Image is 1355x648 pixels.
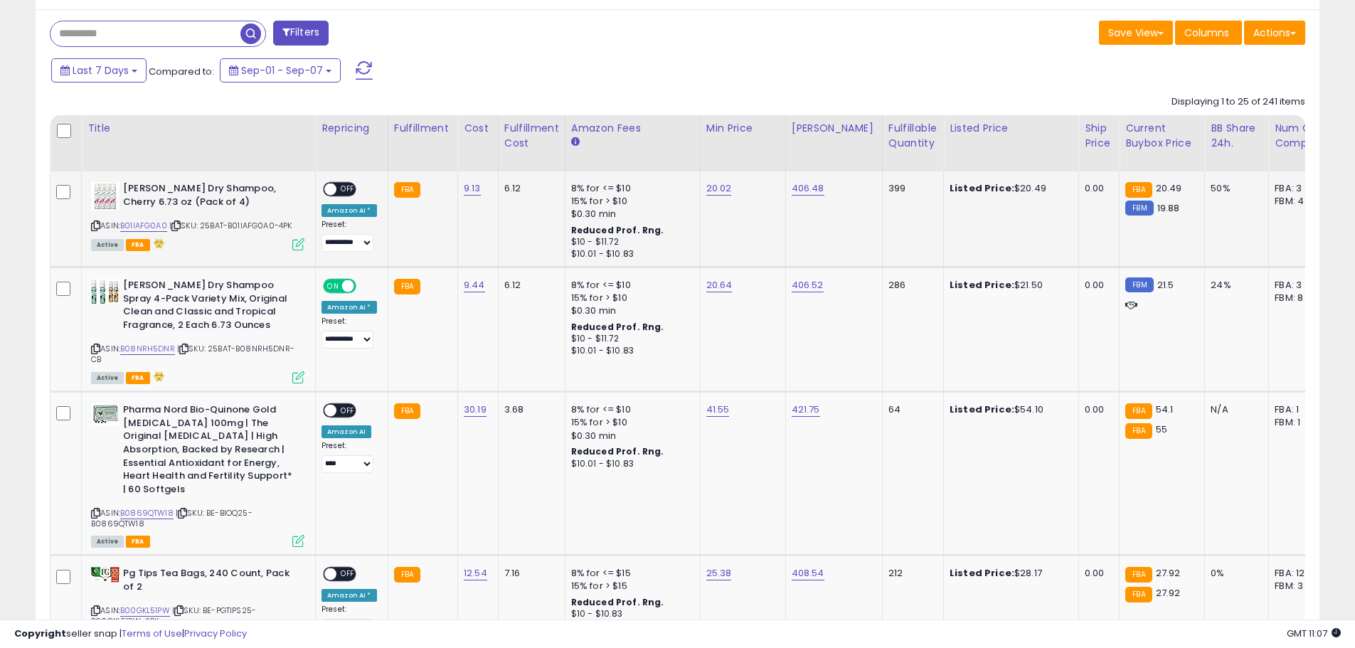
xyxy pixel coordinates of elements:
div: 6.12 [504,182,554,195]
div: $54.10 [950,403,1068,416]
div: 64 [888,403,932,416]
span: | SKU: BE-PGTIPS25-B00GKL51PW-2PK [91,605,256,626]
div: FBM: 3 [1275,580,1322,593]
span: OFF [336,184,359,196]
div: 15% for > $15 [571,580,689,593]
i: hazardous material [150,238,165,248]
span: OFF [336,405,359,417]
span: | SKU: 25BAT-B08NRH5DNR-CB [91,343,294,364]
div: $0.30 min [571,304,689,317]
img: 414Tp5ydYrL._SL40_.jpg [91,567,119,583]
b: Listed Price: [950,278,1014,292]
div: $20.49 [950,182,1068,195]
strong: Copyright [14,627,66,640]
b: Reduced Prof. Rng. [571,321,664,333]
a: 9.13 [464,181,481,196]
div: $10.01 - $10.83 [571,345,689,357]
span: Columns [1184,26,1229,40]
small: FBM [1125,201,1153,216]
div: Fulfillment [394,121,452,136]
div: Ship Price [1085,121,1113,151]
div: ASIN: [91,182,304,249]
div: FBM: 8 [1275,292,1322,304]
div: 3.68 [504,403,554,416]
div: 15% for > $10 [571,195,689,208]
img: 61CiT1raIqL._SL40_.jpg [91,182,119,211]
div: $10 - $11.72 [571,333,689,345]
span: OFF [336,568,359,580]
a: Privacy Policy [184,627,247,640]
small: FBM [1125,277,1153,292]
b: Listed Price: [950,566,1014,580]
div: Current Buybox Price [1125,121,1199,151]
a: 41.55 [706,403,730,417]
span: 27.92 [1156,566,1181,580]
div: FBA: 3 [1275,182,1322,195]
div: $28.17 [950,567,1068,580]
div: 212 [888,567,932,580]
div: Num of Comp. [1275,121,1327,151]
button: Columns [1175,21,1242,45]
img: 41KjoiwrreL._SL40_.jpg [91,279,119,304]
span: All listings currently available for purchase on Amazon [91,536,124,548]
small: FBA [1125,423,1152,439]
b: Reduced Prof. Rng. [571,445,664,457]
div: Amazon Fees [571,121,694,136]
a: 25.38 [706,566,732,580]
span: FBA [126,372,150,384]
b: Listed Price: [950,403,1014,416]
div: 50% [1211,182,1258,195]
button: Sep-01 - Sep-07 [220,58,341,83]
span: 2025-09-15 11:07 GMT [1287,627,1341,640]
b: Reduced Prof. Rng. [571,224,664,236]
div: 8% for <= $10 [571,279,689,292]
div: $0.30 min [571,430,689,442]
div: [PERSON_NAME] [792,121,876,136]
div: Preset: [322,220,377,252]
small: FBA [1125,567,1152,583]
span: Sep-01 - Sep-07 [241,63,323,78]
span: 27.92 [1156,586,1181,600]
div: Fulfillable Quantity [888,121,937,151]
div: FBM: 1 [1275,416,1322,429]
small: FBA [1125,403,1152,419]
a: 9.44 [464,278,485,292]
b: Listed Price: [950,181,1014,195]
div: 15% for > $10 [571,292,689,304]
small: FBA [394,567,420,583]
a: 12.54 [464,566,487,580]
span: | SKU: BE-BIOQ25-B0869QTW18 [91,507,253,529]
b: Pg Tips Tea Bags, 240 Count, Pack of 2 [123,567,296,597]
small: FBA [394,279,420,294]
button: Actions [1244,21,1305,45]
div: $10.01 - $10.83 [571,248,689,260]
a: 20.64 [706,278,733,292]
div: 0.00 [1085,182,1108,195]
div: FBM: 4 [1275,195,1322,208]
div: BB Share 24h. [1211,121,1263,151]
a: B08NRH5DNR [120,343,175,355]
div: 6.12 [504,279,554,292]
div: FBA: 3 [1275,279,1322,292]
i: hazardous material [150,371,165,381]
a: 30.19 [464,403,487,417]
span: 54.1 [1156,403,1174,416]
div: Title [87,121,309,136]
div: 7.16 [504,567,554,580]
span: ON [324,280,342,292]
div: Displaying 1 to 25 of 241 items [1171,95,1305,109]
button: Save View [1099,21,1173,45]
small: FBA [394,403,420,419]
div: Preset: [322,441,377,473]
b: [PERSON_NAME] Dry Shampoo, Cherry 6.73 oz (Pack of 4) [123,182,296,212]
img: 61oKhHwQuRL._SL40_.jpg [91,403,119,425]
div: Preset: [322,605,377,637]
small: Amazon Fees. [571,136,580,149]
div: Listed Price [950,121,1073,136]
div: ASIN: [91,567,304,643]
div: $10.01 - $10.83 [571,458,689,470]
div: Min Price [706,121,780,136]
div: ASIN: [91,279,304,382]
span: All listings currently available for purchase on Amazon [91,372,124,384]
div: 24% [1211,279,1258,292]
